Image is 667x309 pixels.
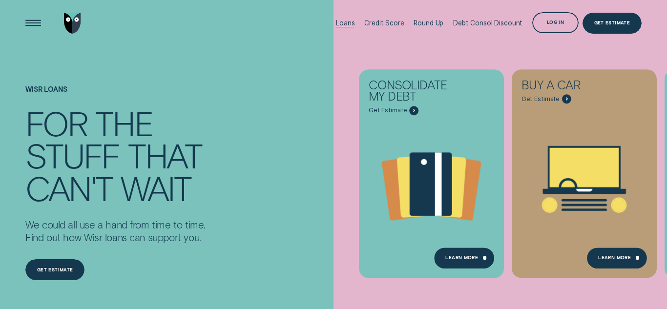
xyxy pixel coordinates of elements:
[521,95,560,103] span: Get Estimate
[25,259,84,280] a: Get estimate
[369,79,461,106] div: Consolidate my debt
[369,106,407,114] span: Get Estimate
[521,79,614,94] div: Buy a car
[434,247,495,268] a: Learn more
[532,12,579,33] button: Log in
[453,19,522,27] div: Debt Consol Discount
[121,171,191,204] div: wait
[336,19,354,27] div: Loans
[23,13,44,34] button: Open Menu
[364,19,404,27] div: Credit Score
[25,171,112,204] div: can't
[25,139,120,171] div: stuff
[95,106,152,139] div: the
[25,106,206,204] h4: For the stuff that can't wait
[587,247,647,268] a: Learn More
[25,219,206,244] p: We could all use a hand from time to time. Find out how Wisr loans can support you.
[25,106,87,139] div: For
[512,69,657,272] a: Buy a car - Learn more
[25,85,206,106] h1: Wisr loans
[64,13,82,34] img: Wisr
[583,13,642,34] a: Get Estimate
[359,69,504,272] a: Consolidate my debt - Learn more
[414,19,443,27] div: Round Up
[128,139,202,171] div: that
